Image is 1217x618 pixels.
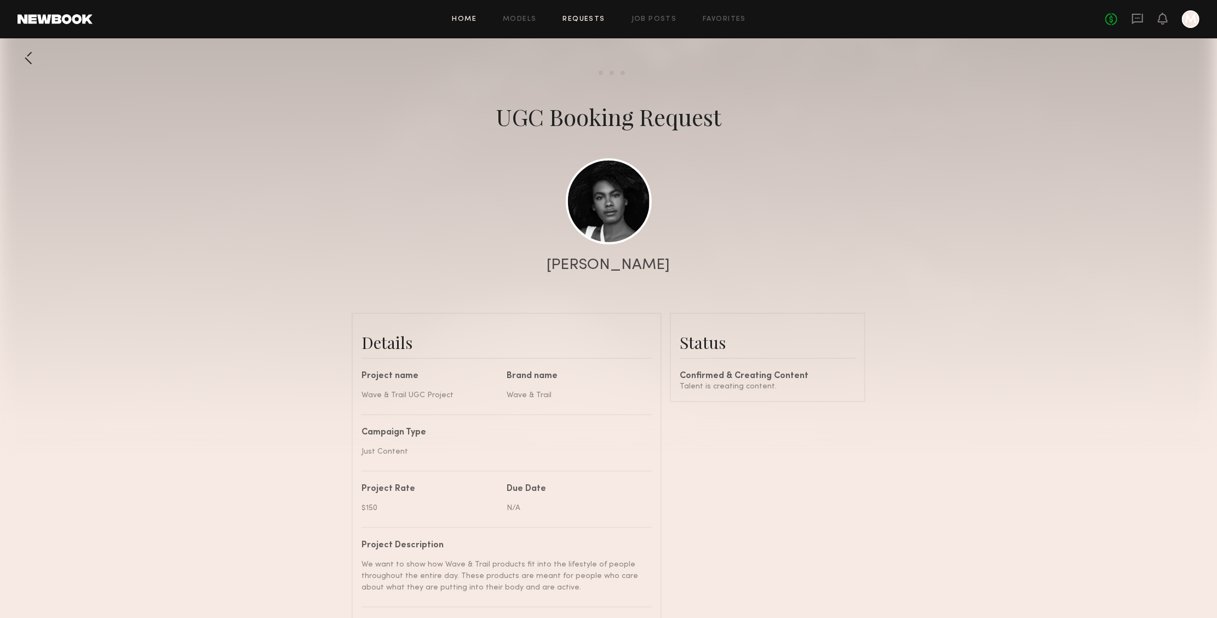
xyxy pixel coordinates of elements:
[361,559,644,593] div: We want to show how Wave & Trail products fit into the lifestyle of people throughout the entire ...
[632,16,677,23] a: Job Posts
[1182,10,1199,28] a: M
[361,541,644,550] div: Project Description
[703,16,746,23] a: Favorites
[361,428,644,437] div: Campaign Type
[680,381,856,392] div: Talent is creating content.
[563,16,605,23] a: Requests
[507,372,644,381] div: Brand name
[507,502,644,514] div: N/A
[361,502,498,514] div: $150
[680,331,856,353] div: Status
[680,372,856,381] div: Confirmed & Creating Content
[496,101,721,132] div: UGC Booking Request
[361,372,498,381] div: Project name
[361,390,498,401] div: Wave & Trail UGC Project
[507,390,644,401] div: Wave & Trail
[361,446,644,457] div: Just Content
[361,485,498,494] div: Project Rate
[503,16,536,23] a: Models
[547,257,670,273] div: [PERSON_NAME]
[452,16,477,23] a: Home
[361,331,652,353] div: Details
[507,485,644,494] div: Due Date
